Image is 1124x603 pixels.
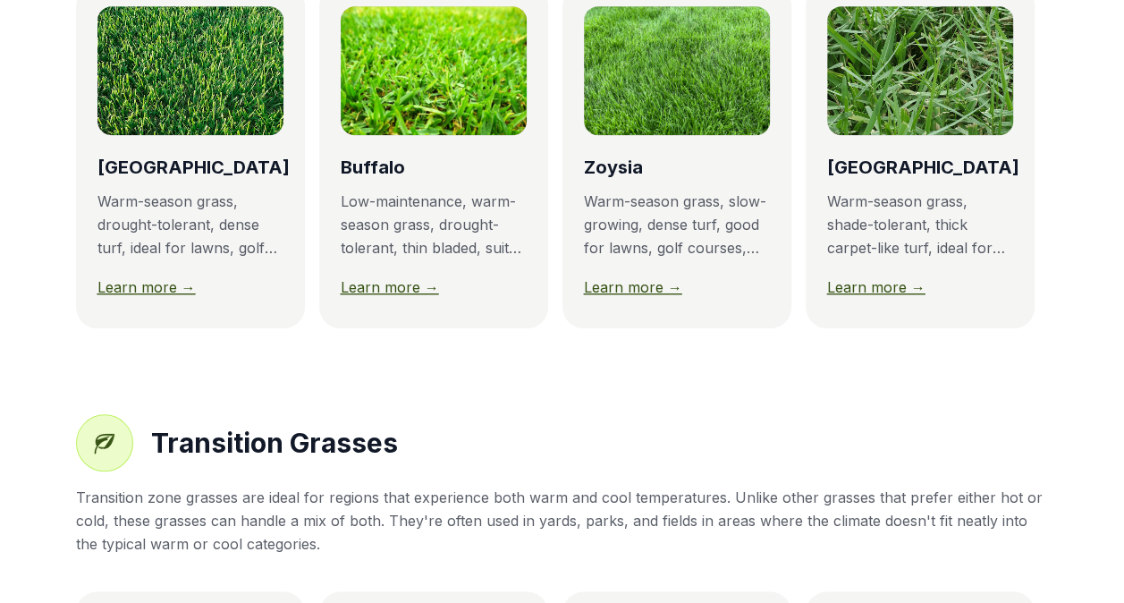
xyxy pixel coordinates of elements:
div: Warm-season grass, slow-growing, dense turf, good for lawns, golf courses, and sports fields [584,190,770,259]
div: Zoysia [584,153,770,183]
div: Warm-season grass, shade-tolerant, thick carpet-like turf, ideal for lawns in southern coastal re... [827,190,1013,259]
div: Buffalo [341,153,527,183]
img: Bermuda sod image [97,6,283,135]
img: Transition grasses icon [94,433,115,454]
div: [GEOGRAPHIC_DATA] [827,153,1013,183]
a: Learn more → [97,278,196,296]
h2: Transition Grasses [151,425,398,461]
div: [GEOGRAPHIC_DATA] [97,153,283,183]
div: Low-maintenance, warm-season grass, drought-tolerant, thin bladed, suited for low-traffic areas [341,190,527,259]
img: Zoysia sod image [584,6,770,135]
a: Learn more → [341,278,439,296]
a: Learn more → [827,278,925,296]
img: Buffalo sod image [341,6,527,135]
a: Learn more → [584,278,682,296]
img: St. Augustine sod image [827,6,1013,135]
div: Transition zone grasses are ideal for regions that experience both warm and cool temperatures. Un... [76,486,1049,556]
div: Warm-season grass, drought-tolerant, dense turf, ideal for lawns, golf courses, and sports fields [97,190,283,259]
